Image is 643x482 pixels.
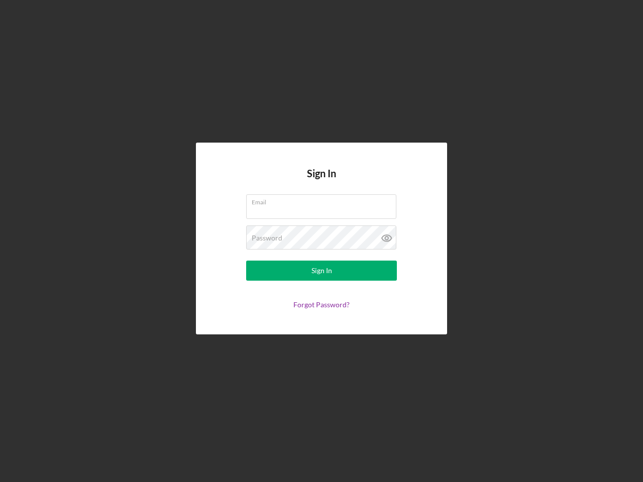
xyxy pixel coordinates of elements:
a: Forgot Password? [293,300,350,309]
label: Email [252,195,396,206]
h4: Sign In [307,168,336,194]
label: Password [252,234,282,242]
div: Sign In [311,261,332,281]
button: Sign In [246,261,397,281]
